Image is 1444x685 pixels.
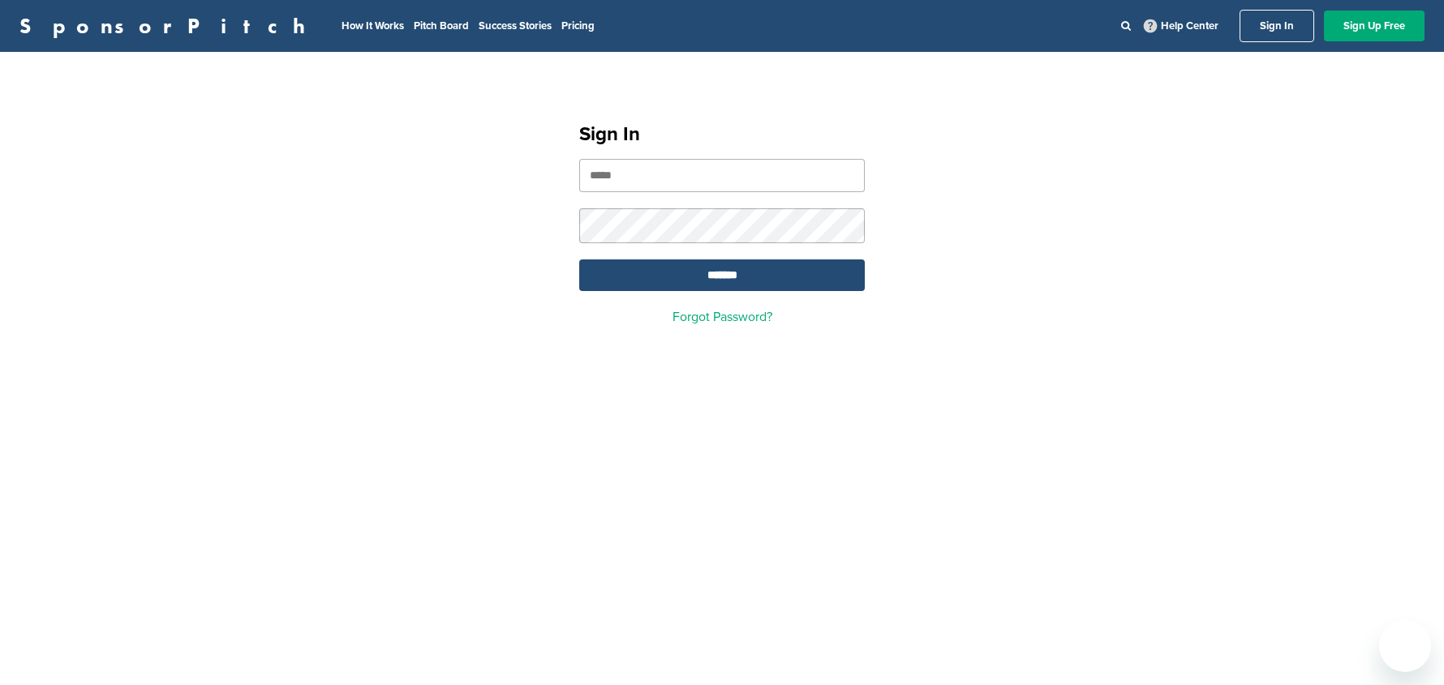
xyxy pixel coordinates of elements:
a: Sign Up Free [1324,11,1425,41]
a: Pitch Board [414,19,469,32]
a: How It Works [342,19,404,32]
iframe: Botão para abrir a janela de mensagens [1379,620,1431,672]
a: Forgot Password? [673,309,772,325]
a: Sign In [1240,10,1314,42]
a: Pricing [561,19,595,32]
a: SponsorPitch [19,15,316,36]
h1: Sign In [579,120,865,149]
a: Help Center [1141,16,1222,36]
a: Success Stories [479,19,552,32]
